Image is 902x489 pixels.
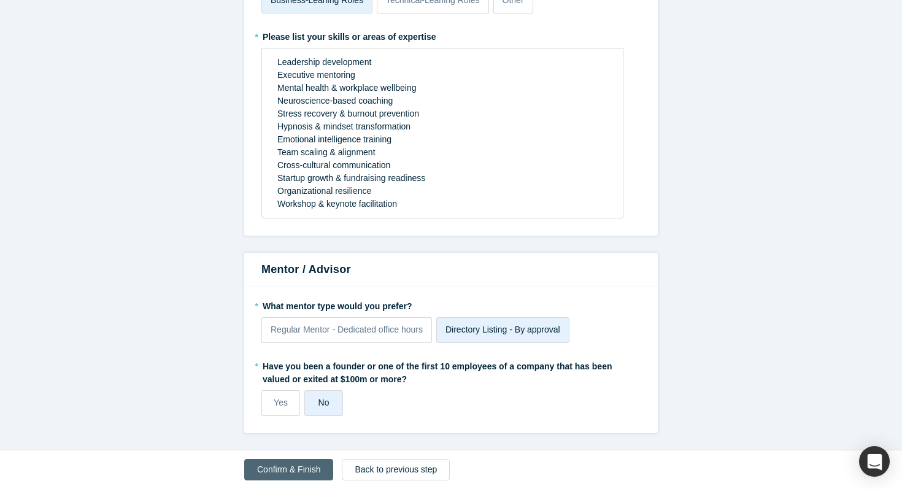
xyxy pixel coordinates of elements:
[274,398,288,407] span: Yes
[277,96,393,106] span: Neuroscience-based coaching
[277,83,416,93] span: Mental health & workplace wellbeing
[277,199,397,209] span: Workshop & keynote facilitation
[277,173,425,183] span: Startup growth & fundraising readiness
[277,186,371,196] span: Organizational resilience
[277,109,419,118] span: Stress recovery & burnout prevention
[277,121,411,131] span: Hypnosis & mindset transformation
[318,398,330,407] span: No
[244,459,333,480] button: Confirm & Finish
[261,356,641,386] label: Have you been a founder or one of the first 10 employees of a company that has been valued or exi...
[261,48,623,218] div: rdw-wrapper
[277,57,371,67] span: Leadership development
[445,325,560,334] span: Directory Listing - By approval
[261,261,641,278] h3: Mentor / Advisor
[277,147,376,157] span: Team scaling & alignment
[277,134,391,144] span: Emotional intelligence training
[271,325,423,334] span: Regular Mentor - Dedicated office hours
[277,70,355,80] span: Executive mentoring
[277,160,390,170] span: Cross-cultural communication
[261,296,641,313] label: What mentor type would you prefer?
[261,26,641,44] label: Please list your skills or areas of expertise
[270,52,615,214] div: rdw-editor
[342,459,450,480] button: Back to previous step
